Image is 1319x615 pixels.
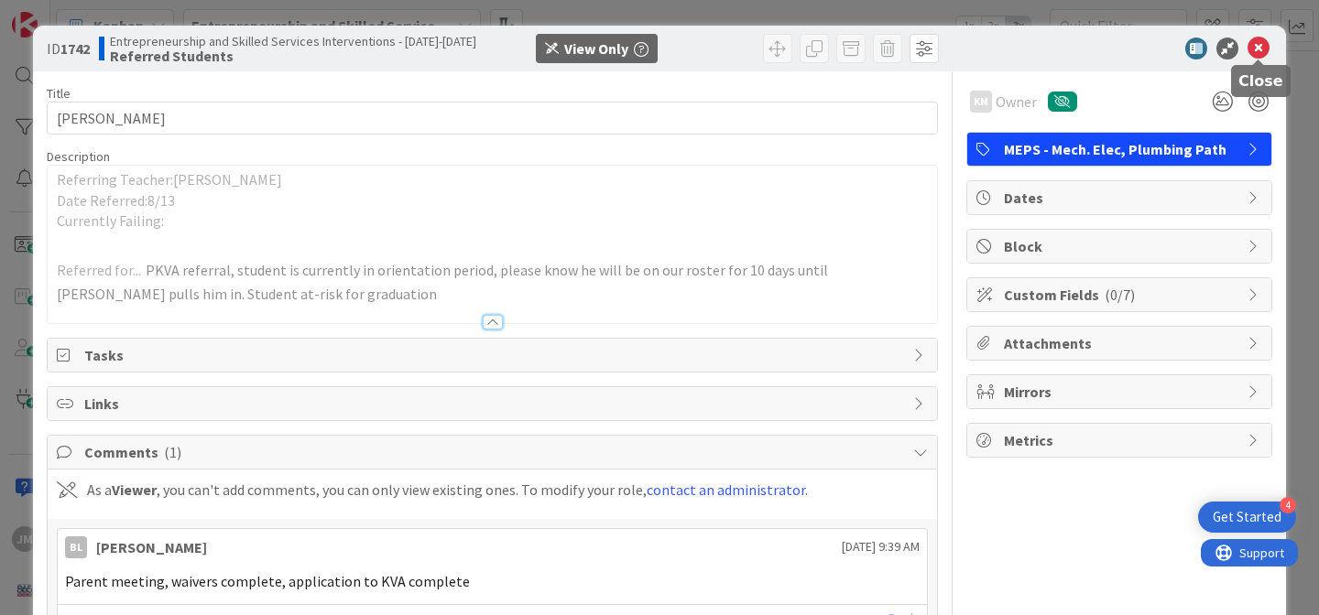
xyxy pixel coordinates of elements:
[60,39,90,58] b: 1742
[1004,235,1238,257] span: Block
[970,91,992,113] div: KM
[38,3,83,25] span: Support
[47,148,110,165] span: Description
[1238,72,1283,90] h5: Close
[1198,502,1296,533] div: Open Get Started checklist, remaining modules: 4
[57,169,928,190] p: Referring Teacher:[PERSON_NAME]
[84,344,904,366] span: Tasks
[842,537,920,556] span: [DATE] 9:39 AM
[1004,429,1238,451] span: Metrics
[96,536,207,558] div: [PERSON_NAME]
[110,34,476,49] span: Entrepreneurship and Skilled Services Interventions - [DATE]-[DATE]
[57,210,928,232] p: Currently Failing:
[47,38,90,59] span: ID
[1105,286,1135,304] span: ( 0/7 )
[996,91,1037,113] span: Owner
[1004,138,1238,160] span: MEPS - Mech. Elec, Plumbing Path
[112,480,157,499] b: Viewer
[110,49,476,63] b: Referred Students
[564,38,628,59] div: View Only
[87,479,808,501] div: As a , you can't add comments, you can only view existing ones. To modify your role, .
[1004,187,1238,209] span: Dates
[57,253,928,305] p: Referred for...
[1004,332,1238,354] span: Attachments
[65,536,87,558] div: BL
[1213,508,1281,526] div: Get Started
[84,441,904,463] span: Comments
[1004,381,1238,403] span: Mirrors
[57,190,928,211] p: Date Referred:8/13
[47,85,71,102] label: Title
[647,480,805,499] a: contact an administrator
[1280,497,1296,513] div: 4
[164,443,181,461] span: ( 1 )
[57,261,831,303] span: PKVA referral, student is currently in orientation period, please know he will be on our roster f...
[1004,284,1238,306] span: Custom Fields
[47,102,938,135] input: type card name here...
[84,393,904,415] span: Links
[65,572,470,590] span: Parent meeting, waivers complete, application to KVA complete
